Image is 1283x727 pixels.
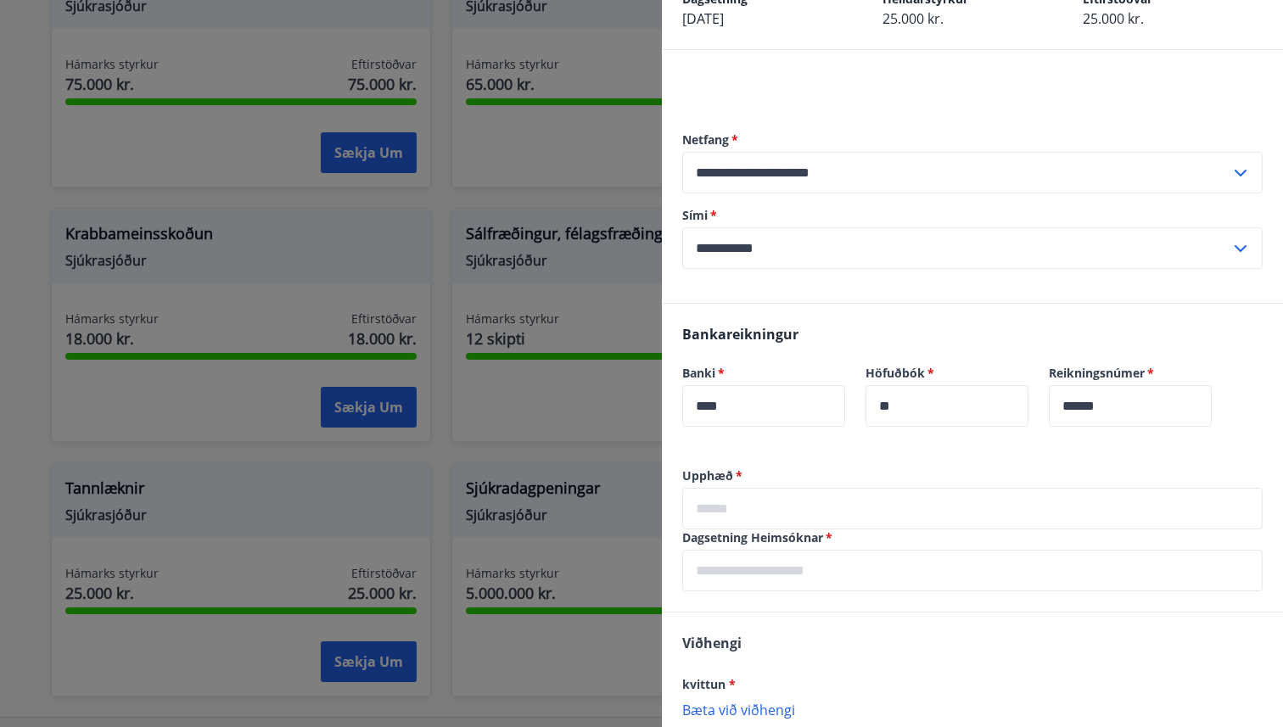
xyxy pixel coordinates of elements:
div: Upphæð [682,488,1263,529]
span: 25.000 kr. [1083,9,1144,28]
label: Höfuðbók [866,365,1028,382]
div: Dagsetning Heimsóknar [682,550,1263,591]
label: Netfang [682,131,1263,148]
p: Bæta við viðhengi [682,701,1263,718]
label: Banki [682,365,845,382]
span: Viðhengi [682,634,742,652]
span: Bankareikningur [682,325,798,344]
span: [DATE] [682,9,724,28]
label: Dagsetning Heimsóknar [682,529,1263,546]
label: Reikningsnúmer [1049,365,1212,382]
label: Upphæð [682,467,1263,484]
label: Sími [682,207,1263,224]
span: 25.000 kr. [882,9,944,28]
span: kvittun [682,676,736,692]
